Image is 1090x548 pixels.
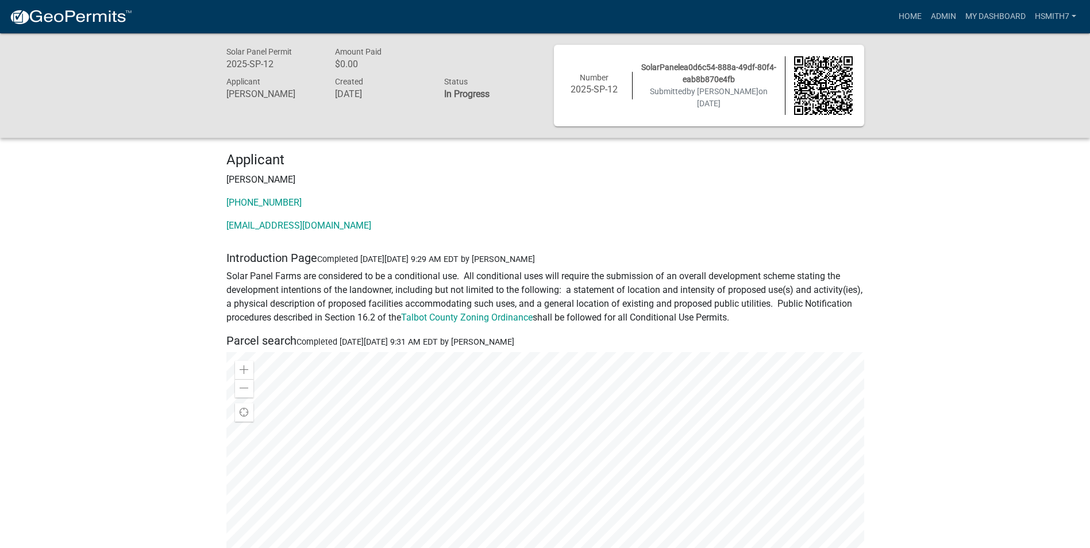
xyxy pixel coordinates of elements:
span: Applicant [226,77,260,86]
h5: Introduction Page [226,251,864,265]
a: [PHONE_NUMBER] [226,197,302,208]
h6: $0.00 [335,59,427,70]
img: QR code [794,56,853,115]
h6: [PERSON_NAME] [226,88,318,99]
span: Amount Paid [335,47,382,56]
a: Home [894,6,926,28]
p: [PERSON_NAME] [226,173,864,187]
h6: [DATE] [335,88,427,99]
div: Find my location [235,403,253,422]
span: SolarPanelea0d6c54-888a-49df-80f4-eab8b870e4fb [641,63,776,84]
h6: 2025-SP-12 [565,84,624,95]
span: Submitted on [DATE] [650,87,768,108]
h4: Applicant [226,152,864,168]
a: Talbot County Zoning Ordinance [401,312,533,323]
div: Zoom out [235,379,253,398]
strong: In Progress [444,88,490,99]
span: Completed [DATE][DATE] 9:29 AM EDT by [PERSON_NAME] [317,254,535,264]
a: [EMAIL_ADDRESS][DOMAIN_NAME] [226,220,371,231]
span: Status [444,77,468,86]
h6: 2025-SP-12 [226,59,318,70]
span: Number [580,73,608,82]
span: Completed [DATE][DATE] 9:31 AM EDT by [PERSON_NAME] [296,337,514,347]
span: Created [335,77,363,86]
p: Solar Panel Farms are considered to be a conditional use. All conditional uses will require the s... [226,269,864,325]
span: Solar Panel Permit [226,47,292,56]
div: Zoom in [235,361,253,379]
span: by [PERSON_NAME] [687,87,758,96]
a: Admin [926,6,961,28]
h5: Parcel search [226,334,864,348]
a: My Dashboard [961,6,1030,28]
a: hsmith7 [1030,6,1081,28]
